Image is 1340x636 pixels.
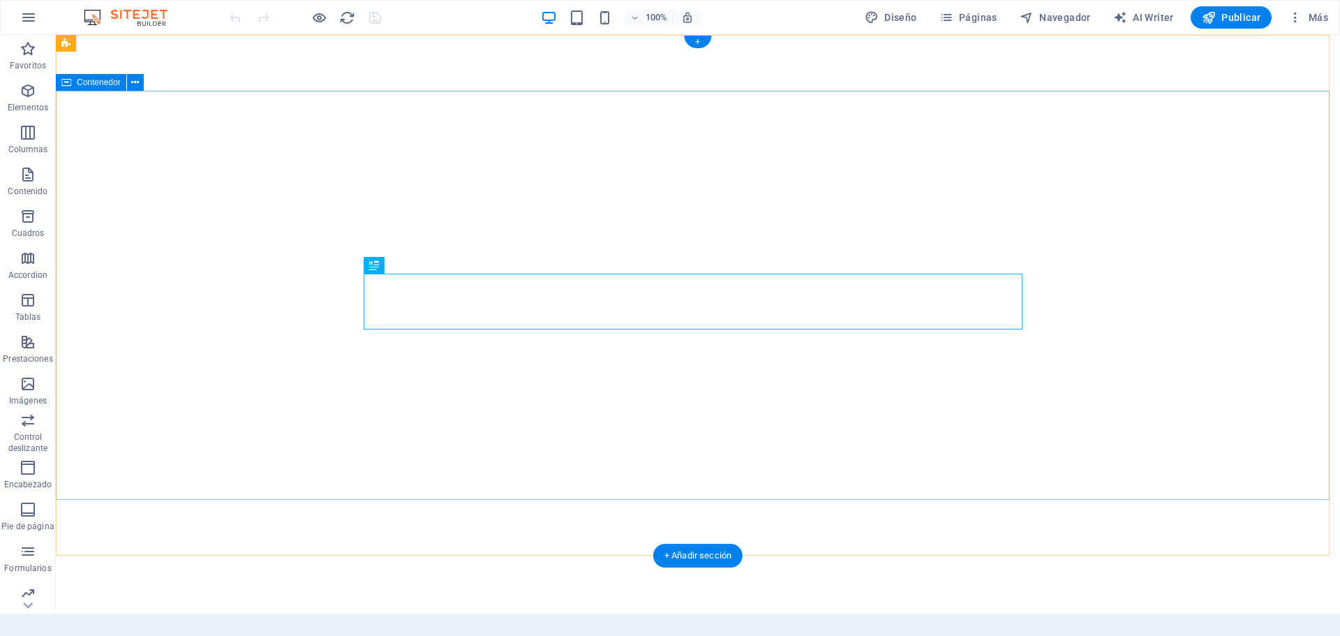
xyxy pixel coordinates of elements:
[8,269,47,281] p: Accordion
[311,9,327,26] button: Haz clic para salir del modo de previsualización y seguir editando
[15,311,41,323] p: Tablas
[1283,6,1334,29] button: Más
[624,9,673,26] button: 100%
[939,10,997,24] span: Páginas
[865,10,917,24] span: Diseño
[1202,10,1261,24] span: Publicar
[1113,10,1174,24] span: AI Writer
[4,563,51,574] p: Formularios
[1191,6,1272,29] button: Publicar
[339,10,355,26] i: Volver a cargar página
[1,521,54,532] p: Pie de página
[8,144,48,155] p: Columnas
[859,6,923,29] div: Diseño (Ctrl+Alt+Y)
[1108,6,1179,29] button: AI Writer
[681,11,694,24] i: Al redimensionar, ajustar el nivel de zoom automáticamente para ajustarse al dispositivo elegido.
[10,60,46,71] p: Favoritos
[4,479,52,490] p: Encabezado
[8,186,47,197] p: Contenido
[12,228,45,239] p: Cuadros
[1014,6,1096,29] button: Navegador
[1020,10,1091,24] span: Navegador
[8,102,48,113] p: Elementos
[684,36,711,48] div: +
[859,6,923,29] button: Diseño
[338,9,355,26] button: reload
[1288,10,1328,24] span: Más
[653,544,743,568] div: + Añadir sección
[77,78,121,87] span: Contenedor
[645,9,667,26] h6: 100%
[80,9,185,26] img: Editor Logo
[934,6,1003,29] button: Páginas
[9,395,47,406] p: Imágenes
[3,353,52,364] p: Prestaciones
